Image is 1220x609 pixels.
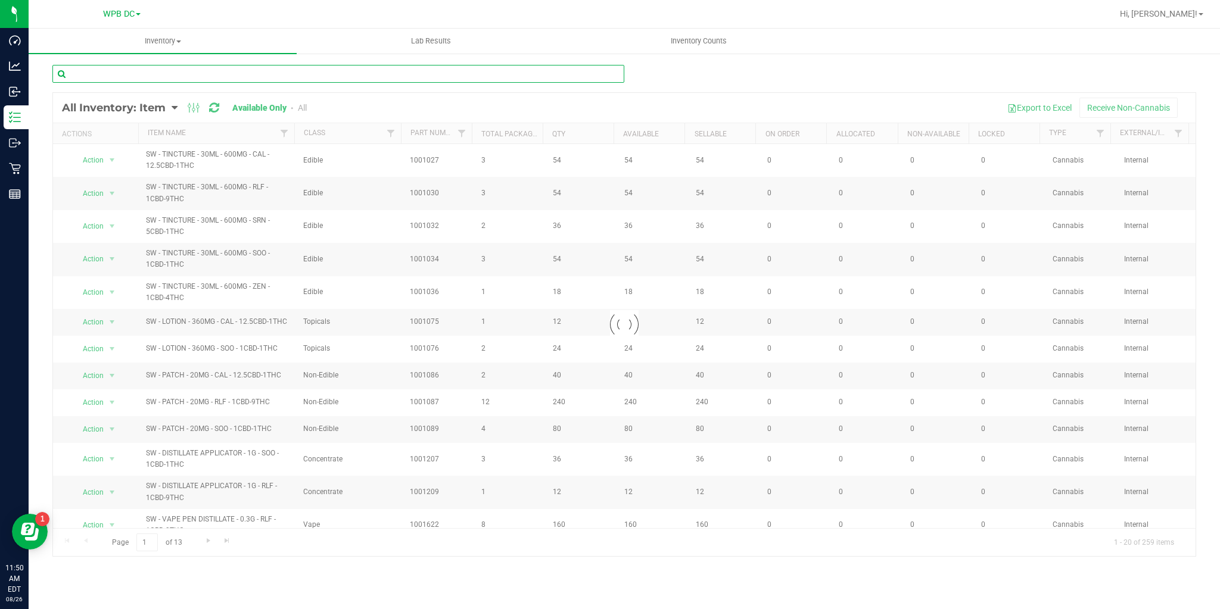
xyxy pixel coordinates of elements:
[395,36,467,46] span: Lab Results
[1120,9,1197,18] span: Hi, [PERSON_NAME]!
[12,514,48,549] iframe: Resource center
[655,36,743,46] span: Inventory Counts
[9,188,21,200] inline-svg: Reports
[9,86,21,98] inline-svg: Inbound
[29,29,297,54] a: Inventory
[35,512,49,526] iframe: Resource center unread badge
[9,111,21,123] inline-svg: Inventory
[9,137,21,149] inline-svg: Outbound
[29,36,297,46] span: Inventory
[297,29,565,54] a: Lab Results
[5,595,23,604] p: 08/26
[9,163,21,174] inline-svg: Retail
[9,60,21,72] inline-svg: Analytics
[9,35,21,46] inline-svg: Dashboard
[5,563,23,595] p: 11:50 AM EDT
[52,65,624,83] input: Search Item Name, Retail Display Name, SKU, Part Number...
[103,9,135,19] span: WPB DC
[565,29,833,54] a: Inventory Counts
